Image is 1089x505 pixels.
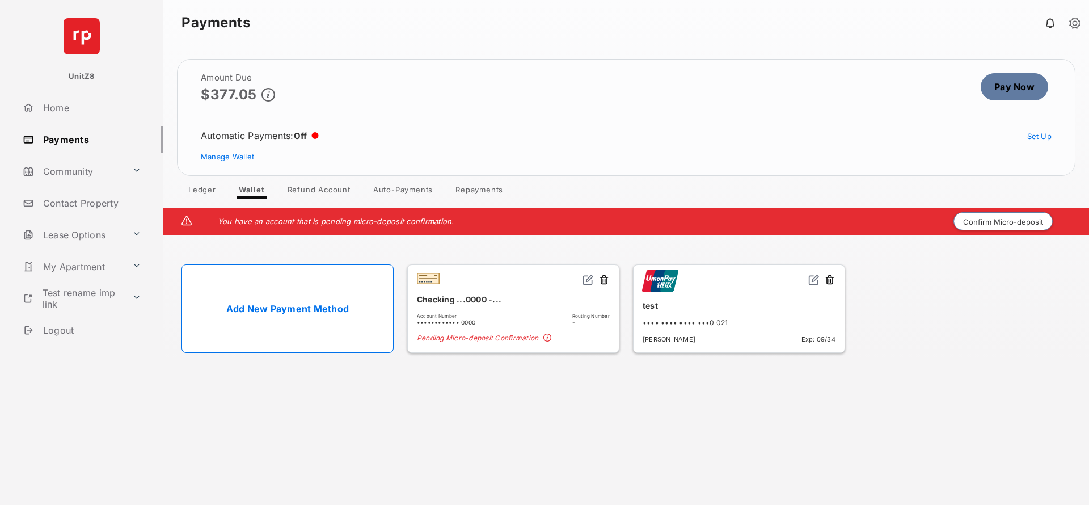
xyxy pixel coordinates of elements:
a: Add New Payment Method [181,264,394,353]
h2: Amount Due [201,73,275,82]
a: Repayments [446,185,512,199]
a: Test rename imp link [18,285,128,312]
div: Checking ...0000 -... [417,290,610,309]
a: Payments [18,126,163,153]
a: Community [18,158,128,185]
a: Lease Options [18,221,128,249]
a: Manage Wallet [201,152,254,161]
span: - [572,319,610,326]
a: Auto-Payments [364,185,442,199]
img: svg+xml;base64,PHN2ZyB4bWxucz0iaHR0cDovL3d3dy53My5vcmcvMjAwMC9zdmciIHdpZHRoPSI2NCIgaGVpZ2h0PSI2NC... [64,18,100,54]
button: Confirm Micro-deposit [953,212,1053,230]
a: My Apartment [18,253,128,280]
strong: Payments [181,16,250,30]
a: Contact Property [18,190,163,217]
div: •••• •••• •••• •••0 021 [643,318,835,327]
div: test [643,296,835,315]
a: Ledger [179,185,225,199]
div: Automatic Payments : [201,130,319,141]
a: Set Up [1027,132,1052,141]
span: Exp: 09/34 [801,335,835,343]
img: svg+xml;base64,PHN2ZyB2aWV3Qm94PSIwIDAgMjQgMjQiIHdpZHRoPSIxNiIgaGVpZ2h0PSIxNiIgZmlsbD0ibm9uZSIgeG... [583,274,594,285]
a: Home [18,94,163,121]
em: You have an account that is pending micro-deposit confirmation. [218,217,454,226]
span: Pending Micro-deposit Confirmation [417,334,610,343]
img: svg+xml;base64,PHN2ZyB2aWV3Qm94PSIwIDAgMjQgMjQiIHdpZHRoPSIxNiIgaGVpZ2h0PSIxNiIgZmlsbD0ibm9uZSIgeG... [808,274,820,285]
a: Logout [18,317,163,344]
span: •••••••••••• 0000 [417,319,475,326]
a: Refund Account [278,185,360,199]
span: Account Number [417,313,475,319]
span: Routing Number [572,313,610,319]
p: UnitZ8 [69,71,95,82]
p: $377.05 [201,87,257,102]
a: Wallet [230,185,274,199]
span: Off [294,131,307,141]
span: [PERSON_NAME] [643,335,695,343]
